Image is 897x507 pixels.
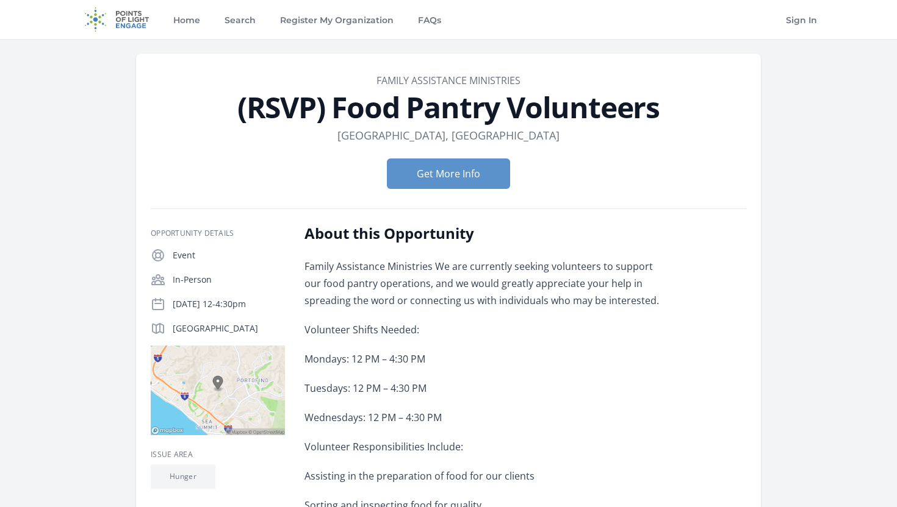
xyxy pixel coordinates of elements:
[304,321,661,338] p: Volunteer Shifts Needed:
[304,258,661,309] p: Family Assistance Ministries We are currently seeking volunteers to support our food pantry opera...
[151,346,285,435] img: Map
[304,438,661,455] p: Volunteer Responsibilities Include:
[376,74,521,87] a: Family Assistance Ministries
[387,158,510,189] button: Get More Info
[304,350,661,367] p: Mondays: 12 PM – 4:30 PM
[151,464,215,489] li: Hunger
[173,274,285,286] p: In-Person
[173,298,285,310] p: [DATE] 12-4:30pm
[151,450,285,459] h3: Issue area
[151,93,746,122] h1: (RSVP) Food Pantry Volunteers
[304,224,661,243] h2: About this Opportunity
[337,127,560,144] dd: [GEOGRAPHIC_DATA], [GEOGRAPHIC_DATA]
[173,322,285,335] p: [GEOGRAPHIC_DATA]
[151,229,285,238] h3: Opportunity Details
[304,409,661,426] p: Wednesdays: 12 PM – 4:30 PM
[173,249,285,261] p: Event
[304,467,661,484] p: Assisting in the preparation of food for our clients
[304,380,661,397] p: Tuesdays: 12 PM – 4:30 PM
